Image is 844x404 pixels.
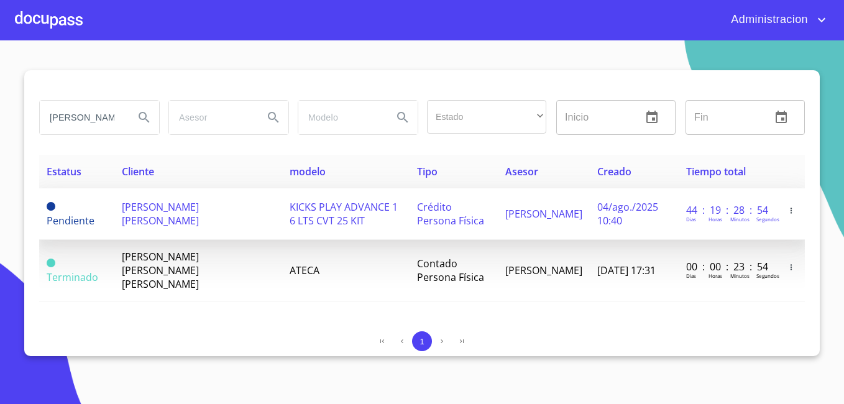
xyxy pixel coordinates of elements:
span: Cliente [122,165,154,178]
span: [DATE] 17:31 [597,264,656,277]
span: Administracion [722,10,814,30]
span: Tiempo total [686,165,746,178]
p: Minutos [730,272,750,279]
span: [PERSON_NAME] [PERSON_NAME] [PERSON_NAME] [122,250,199,291]
span: Terminado [47,270,98,284]
button: 1 [412,331,432,351]
span: Terminado [47,259,55,267]
p: 00 : 00 : 23 : 54 [686,260,770,273]
span: Asesor [505,165,538,178]
span: Pendiente [47,214,94,227]
span: [PERSON_NAME] [505,207,582,221]
span: 1 [420,337,424,346]
input: search [169,101,254,134]
input: search [298,101,383,134]
span: Contado Persona Física [417,257,484,284]
span: Tipo [417,165,438,178]
span: Estatus [47,165,81,178]
span: 04/ago./2025 10:40 [597,200,658,227]
p: Segundos [756,216,779,223]
span: KICKS PLAY ADVANCE 1 6 LTS CVT 25 KIT [290,200,398,227]
span: Creado [597,165,631,178]
span: [PERSON_NAME] [PERSON_NAME] [122,200,199,227]
span: Crédito Persona Física [417,200,484,227]
p: Horas [709,272,722,279]
p: 44 : 19 : 28 : 54 [686,203,770,217]
p: Segundos [756,272,779,279]
p: Horas [709,216,722,223]
span: modelo [290,165,326,178]
p: Dias [686,272,696,279]
button: Search [388,103,418,132]
button: Search [129,103,159,132]
p: Dias [686,216,696,223]
span: [PERSON_NAME] [505,264,582,277]
span: ATECA [290,264,319,277]
p: Minutos [730,216,750,223]
span: Pendiente [47,202,55,211]
button: Search [259,103,288,132]
input: search [40,101,124,134]
button: account of current user [722,10,829,30]
div: ​ [427,100,546,134]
